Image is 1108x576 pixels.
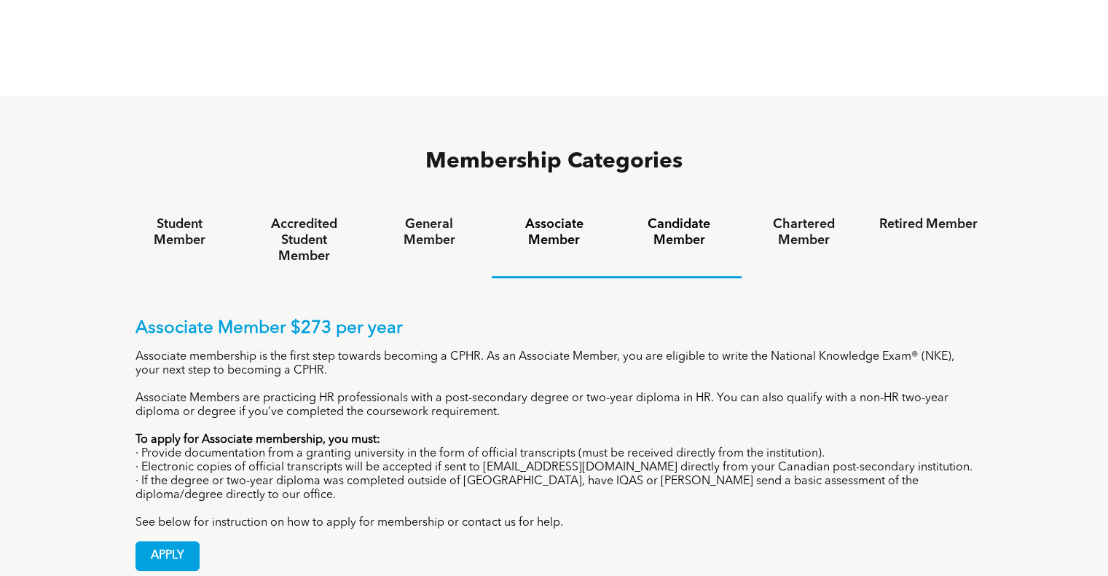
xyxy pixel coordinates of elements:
[135,475,973,502] p: · If the degree or two-year diploma was completed outside of [GEOGRAPHIC_DATA], have IQAS or [PER...
[135,516,973,530] p: See below for instruction on how to apply for membership or contact us for help.
[755,216,853,248] h4: Chartered Member
[135,350,973,378] p: Associate membership is the first step towards becoming a CPHR. As an Associate Member, you are e...
[135,541,200,571] a: APPLY
[135,392,973,419] p: Associate Members are practicing HR professionals with a post-secondary degree or two-year diplom...
[136,542,199,570] span: APPLY
[380,216,478,248] h4: General Member
[135,434,380,446] strong: To apply for Associate membership, you must:
[135,318,973,339] p: Associate Member $273 per year
[629,216,728,248] h4: Candidate Member
[879,216,978,232] h4: Retired Member
[425,151,683,173] span: Membership Categories
[130,216,229,248] h4: Student Member
[255,216,353,264] h4: Accredited Student Member
[135,461,973,475] p: · Electronic copies of official transcripts will be accepted if sent to [EMAIL_ADDRESS][DOMAIN_NA...
[505,216,603,248] h4: Associate Member
[135,447,973,461] p: · Provide documentation from a granting university in the form of official transcripts (must be r...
